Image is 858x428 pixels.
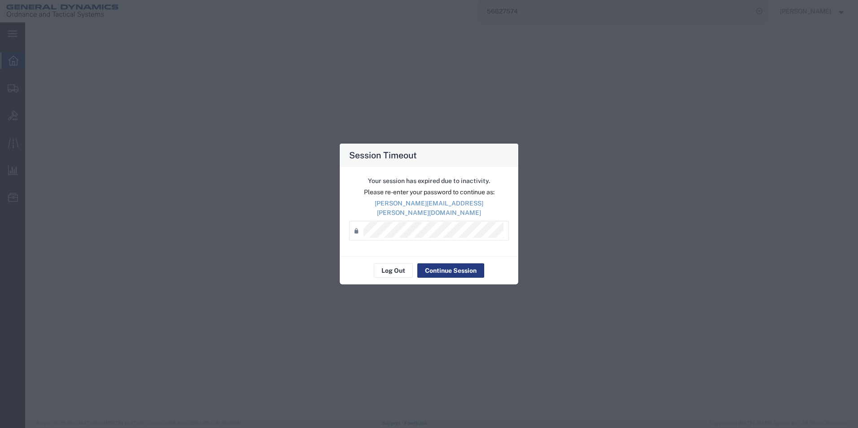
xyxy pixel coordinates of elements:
[349,188,509,197] p: Please re-enter your password to continue as:
[349,199,509,218] p: [PERSON_NAME][EMAIL_ADDRESS][PERSON_NAME][DOMAIN_NAME]
[374,263,413,278] button: Log Out
[349,148,417,162] h4: Session Timeout
[349,176,509,186] p: Your session has expired due to inactivity.
[417,263,484,278] button: Continue Session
